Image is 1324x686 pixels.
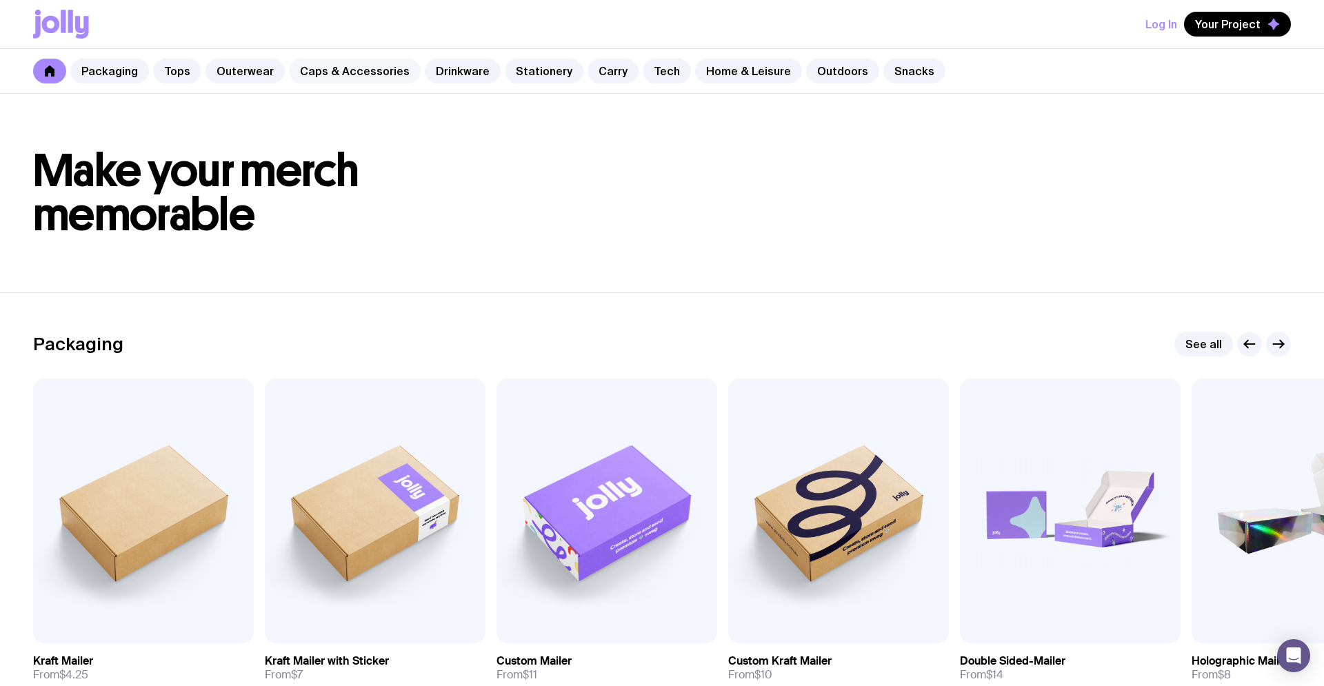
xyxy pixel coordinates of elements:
[1145,12,1177,37] button: Log In
[960,668,1003,682] span: From
[33,654,93,668] h3: Kraft Mailer
[1192,654,1290,668] h3: Holographic Mailer
[496,668,537,682] span: From
[695,59,802,83] a: Home & Leisure
[289,59,421,83] a: Caps & Accessories
[523,667,537,682] span: $11
[806,59,879,83] a: Outdoors
[728,668,772,682] span: From
[883,59,945,83] a: Snacks
[153,59,201,83] a: Tops
[1174,332,1233,356] a: See all
[754,667,772,682] span: $10
[1184,12,1291,37] button: Your Project
[33,668,88,682] span: From
[1195,17,1261,31] span: Your Project
[986,667,1003,682] span: $14
[59,667,88,682] span: $4.25
[643,59,691,83] a: Tech
[728,654,832,668] h3: Custom Kraft Mailer
[1192,668,1231,682] span: From
[205,59,285,83] a: Outerwear
[1218,667,1231,682] span: $8
[33,143,359,242] span: Make your merch memorable
[291,667,303,682] span: $7
[425,59,501,83] a: Drinkware
[265,668,303,682] span: From
[265,654,389,668] h3: Kraft Mailer with Sticker
[70,59,149,83] a: Packaging
[33,334,123,354] h2: Packaging
[960,654,1065,668] h3: Double Sided-Mailer
[505,59,583,83] a: Stationery
[588,59,639,83] a: Carry
[496,654,572,668] h3: Custom Mailer
[1277,639,1310,672] div: Open Intercom Messenger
